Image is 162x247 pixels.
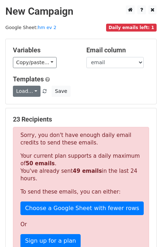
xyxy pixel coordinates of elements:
span: Daily emails left: 1 [106,24,157,32]
p: To send these emails, you can either: [20,188,142,196]
strong: 49 emails [73,168,102,174]
iframe: Chat Widget [126,213,162,247]
p: Sorry, you don't have enough daily email credits to send these emails. [20,132,142,147]
a: Templates [13,75,44,83]
p: Or [20,221,142,228]
a: Copy/paste... [13,57,57,68]
a: Daily emails left: 1 [106,25,157,30]
h5: 23 Recipients [13,115,149,123]
strong: 50 emails [25,160,54,167]
h5: Email column [86,46,149,54]
a: hm ev 2 [38,25,56,30]
a: Choose a Google Sheet with fewer rows [20,201,144,215]
p: Your current plan supports a daily maximum of . You've already sent in the last 24 hours. [20,152,142,182]
a: Load... [13,86,40,97]
h5: Variables [13,46,76,54]
small: Google Sheet: [5,25,56,30]
h2: New Campaign [5,5,157,18]
button: Save [52,86,70,97]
